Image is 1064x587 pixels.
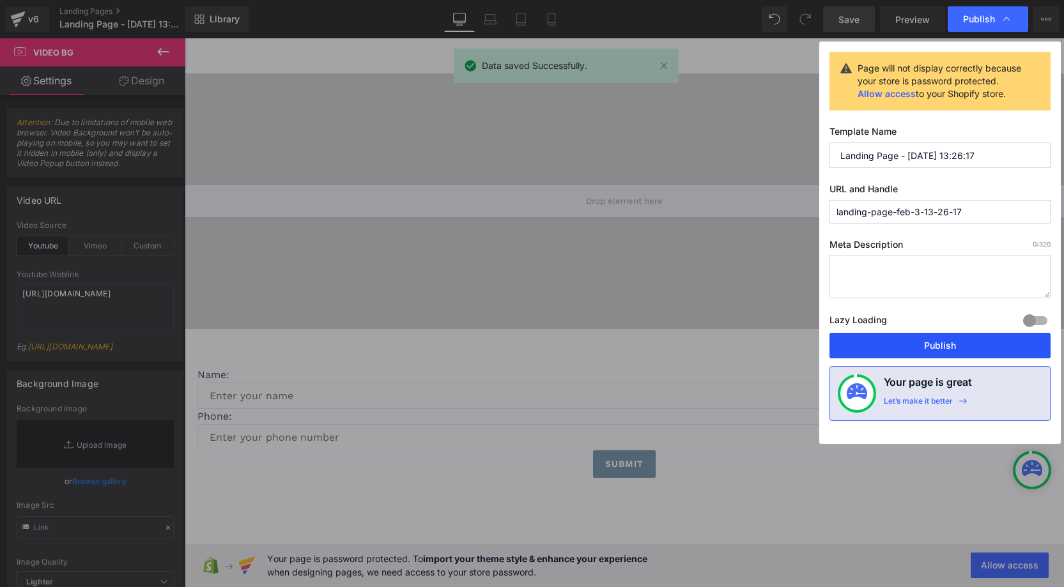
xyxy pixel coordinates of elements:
input: Enter your name [13,344,867,370]
label: Template Name [829,126,1051,142]
span: Publish [963,13,995,25]
label: Meta Description [829,239,1051,255]
a: Allow access [858,88,916,99]
span: 0 [1033,240,1037,248]
label: URL and Handle [829,183,1051,200]
img: onboarding-status.svg [847,383,867,404]
span: /320 [1033,240,1051,248]
div: Page will not display correctly because your store is password protected. to your Shopify store. [858,62,1026,100]
button: Publish [829,333,1051,358]
input: Enter your phone number [13,386,867,412]
h4: Your page is great [884,374,972,396]
button: Submit [408,412,471,439]
p: Phone: [13,370,867,386]
div: Let’s make it better [884,396,953,413]
label: Lazy Loading [829,312,887,333]
p: Name: [13,329,867,344]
